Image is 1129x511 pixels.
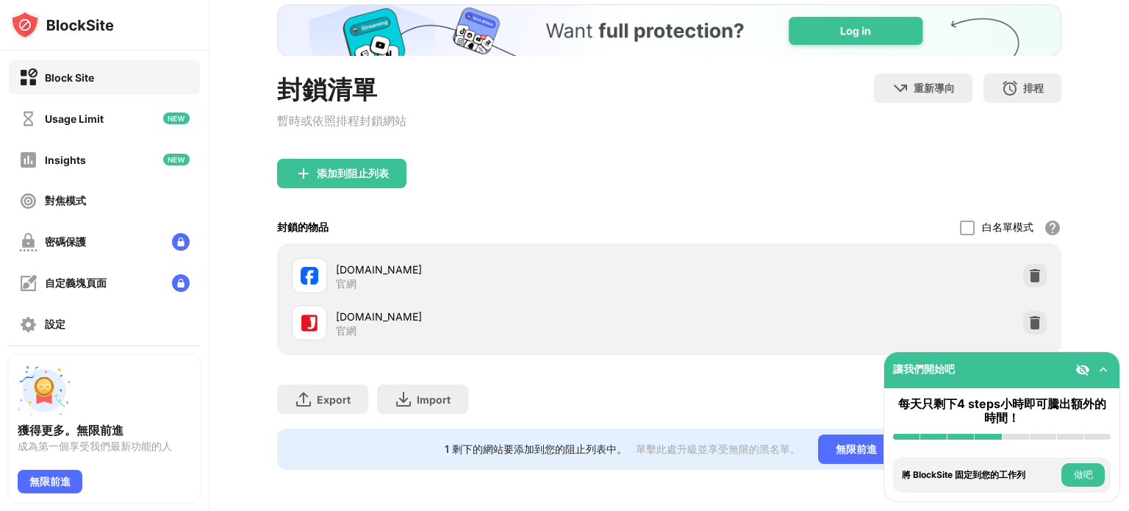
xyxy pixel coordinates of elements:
div: Export [317,393,351,406]
img: logo-blocksite.svg [10,10,114,40]
img: new-icon.svg [163,112,190,124]
img: lock-menu.svg [172,274,190,292]
div: [DOMAIN_NAME] [336,309,669,324]
img: eye-not-visible.svg [1075,362,1090,377]
img: insights-off.svg [19,151,37,169]
div: 無限前進 [818,435,895,464]
img: time-usage-off.svg [19,110,37,128]
button: 做吧 [1061,463,1105,487]
img: omni-setup-toggle.svg [1096,362,1111,377]
div: 每天只剩下4 steps小時即可騰出額外的時間！ [893,397,1111,425]
div: 獲得更多。無限前進 [18,423,191,437]
div: 成為第一個享受我們最新功能的人 [18,440,191,452]
img: push-unlimited.svg [18,364,71,417]
div: 設定 [45,318,65,332]
div: 無限前進 [18,470,82,493]
div: 白名單模式 [982,221,1033,235]
img: favicons [301,314,318,332]
div: Block Site [45,71,94,84]
div: 密碼保護 [45,235,86,249]
img: block-on.svg [19,68,37,87]
div: 官網 [336,324,356,337]
div: 自定義塊頁面 [45,276,107,290]
div: Import [417,393,451,406]
div: 1 剩下的網站要添加到您的阻止列表中。 [445,443,627,457]
div: 對焦模式 [45,194,86,208]
div: 排程 [1023,82,1044,96]
div: Insights [45,154,86,166]
div: 封鎖清單 [277,74,406,107]
img: focus-off.svg [19,192,37,210]
div: Usage Limit [45,112,104,125]
img: settings-off.svg [19,315,37,334]
iframe: Banner [277,4,1061,56]
img: new-icon.svg [163,154,190,165]
div: 添加到阻止列表 [317,168,389,179]
div: 封鎖的物品 [277,221,329,235]
img: lock-menu.svg [172,233,190,251]
div: 暫時或依照排程封鎖網站 [277,113,406,129]
img: favicons [301,267,318,285]
div: 讓我們開始吧 [893,362,955,376]
div: 重新導向 [914,82,955,96]
img: customize-block-page-off.svg [19,274,37,293]
div: 將 BlockSite 固定到您的工作列 [902,470,1058,480]
div: 單擊此處升級並享受無限的黑名單。 [636,443,800,457]
div: 官網 [336,277,356,290]
div: [DOMAIN_NAME] [336,262,669,277]
img: password-protection-off.svg [19,233,37,251]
